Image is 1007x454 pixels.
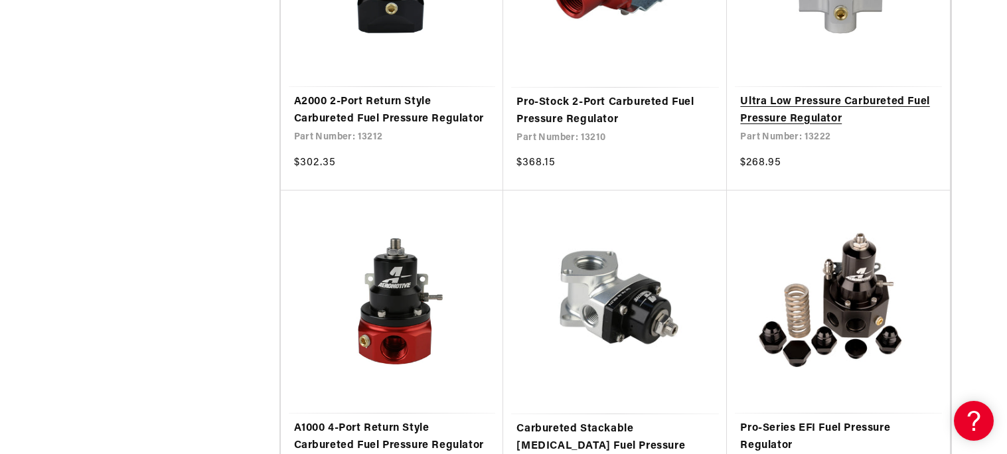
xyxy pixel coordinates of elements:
a: A1000 4-Port Return Style Carbureted Fuel Pressure Regulator [294,420,491,454]
a: Pro-Stock 2-Port Carbureted Fuel Pressure Regulator [516,94,714,128]
a: A2000 2-Port Return Style Carbureted Fuel Pressure Regulator [294,94,491,127]
a: Pro-Series EFI Fuel Pressure Regulator [740,420,937,454]
a: Ultra Low Pressure Carbureted Fuel Pressure Regulator [740,94,937,127]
